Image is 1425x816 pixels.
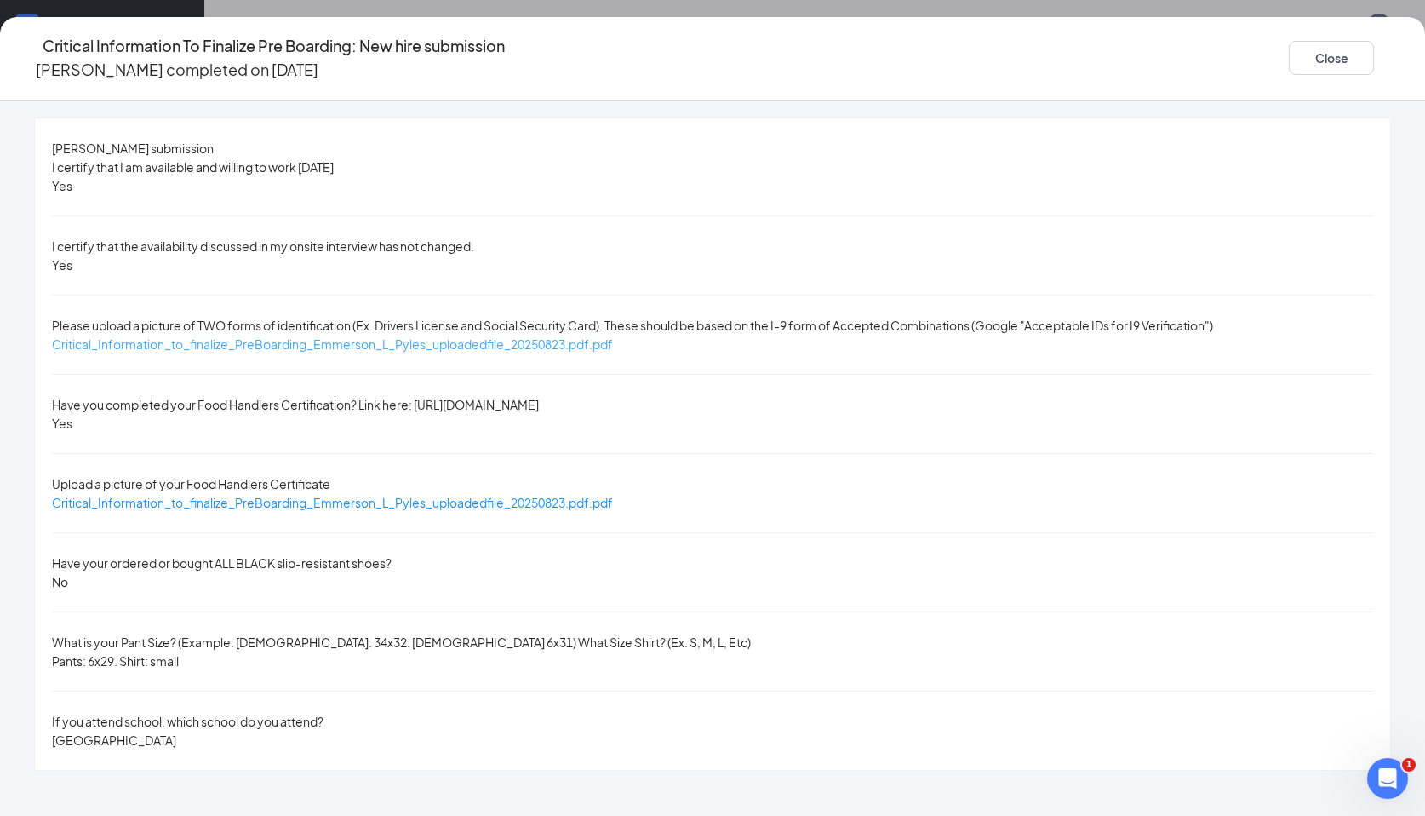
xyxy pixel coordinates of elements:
iframe: Intercom live chat [1367,758,1408,799]
span: Yes [52,416,72,431]
span: What is your Pant Size? (Example: [DEMOGRAPHIC_DATA]: 34x32. [DEMOGRAPHIC_DATA] 6x31) What Size S... [52,635,751,650]
span: Pants: 6x29. Shirt: small [52,653,179,669]
span: [PERSON_NAME] submission [52,141,214,156]
a: Critical_Information_to_finalize_PreBoarding_Emmerson_L_Pyles_uploadedfile_20250823.pdf.pdf [52,336,613,352]
span: I certify that I am available and willing to work [DATE] [52,159,334,175]
span: Yes [52,257,72,273]
span: No [52,574,68,589]
span: 1 [1402,758,1416,772]
span: Yes [52,178,72,193]
span: Have you completed your Food Handlers Certification? Link here: [URL][DOMAIN_NAME] [52,397,539,412]
span: [GEOGRAPHIC_DATA] [52,733,176,748]
h4: Critical Information To Finalize Pre Boarding: New hire submission [43,34,505,58]
button: Close [1289,41,1374,75]
span: Please upload a picture of TWO forms of identification (Ex. Drivers License and Social Security C... [52,318,1213,333]
p: [PERSON_NAME] completed on [DATE] [36,58,318,82]
span: Have your ordered or bought ALL BLACK slip-resistant shoes? [52,555,392,571]
span: Upload a picture of your Food Handlers Certificate [52,476,330,491]
span: If you attend school, which school do you attend? [52,714,323,729]
span: I certify that the availability discussed in my onsite interview has not changed. [52,238,474,254]
a: Critical_Information_to_finalize_PreBoarding_Emmerson_L_Pyles_uploadedfile_20250823.pdf.pdf [52,495,613,510]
